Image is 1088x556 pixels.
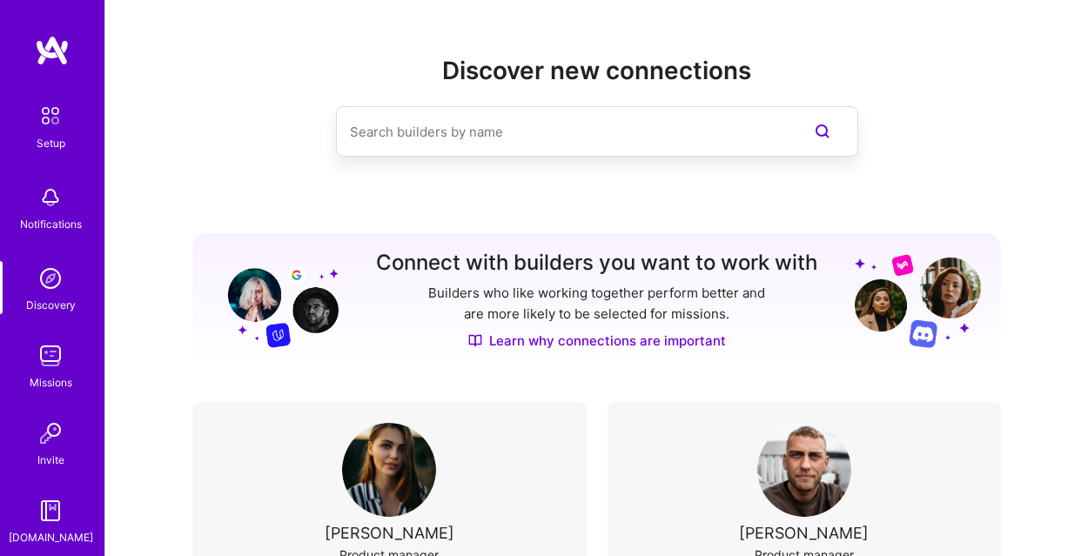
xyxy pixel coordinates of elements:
[20,215,82,233] div: Notifications
[35,35,70,66] img: logo
[9,528,93,546] div: [DOMAIN_NAME]
[32,97,69,134] img: setup
[739,524,869,542] div: [PERSON_NAME]
[33,493,68,528] img: guide book
[376,251,817,276] h3: Connect with builders you want to work with
[37,451,64,469] div: Invite
[468,332,726,350] a: Learn why connections are important
[812,121,833,142] i: icon SearchPurple
[212,252,339,348] img: Grow your network
[33,416,68,451] img: Invite
[425,283,769,325] p: Builders who like working together perform better and are more likely to be selected for missions.
[26,296,76,314] div: Discovery
[325,524,454,542] div: [PERSON_NAME]
[757,423,851,517] img: User Avatar
[342,423,436,517] img: User Avatar
[468,333,482,348] img: Discover
[350,110,775,154] input: Search builders by name
[855,253,981,348] img: Grow your network
[33,180,68,215] img: bell
[33,261,68,296] img: discovery
[33,338,68,373] img: teamwork
[30,373,72,392] div: Missions
[192,57,1001,85] h2: Discover new connections
[37,134,65,152] div: Setup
